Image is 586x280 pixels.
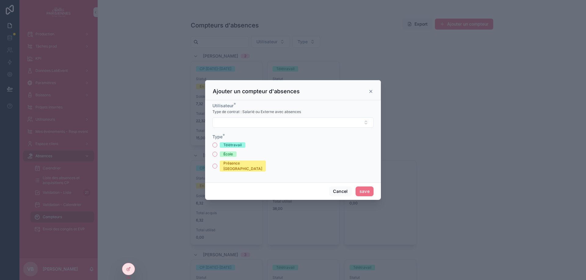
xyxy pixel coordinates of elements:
[212,109,301,114] span: Type de contrat : Salarié ou Externe avec absences
[223,142,242,148] div: Télétravail
[212,134,222,139] span: Type
[213,88,300,95] h3: Ajouter un compteur d'absences
[212,117,374,128] button: Select Button
[356,186,374,196] button: save
[223,151,233,157] div: École
[212,103,233,108] span: Utilisateur
[223,161,262,172] div: Présence [GEOGRAPHIC_DATA]
[329,186,352,196] button: Cancel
